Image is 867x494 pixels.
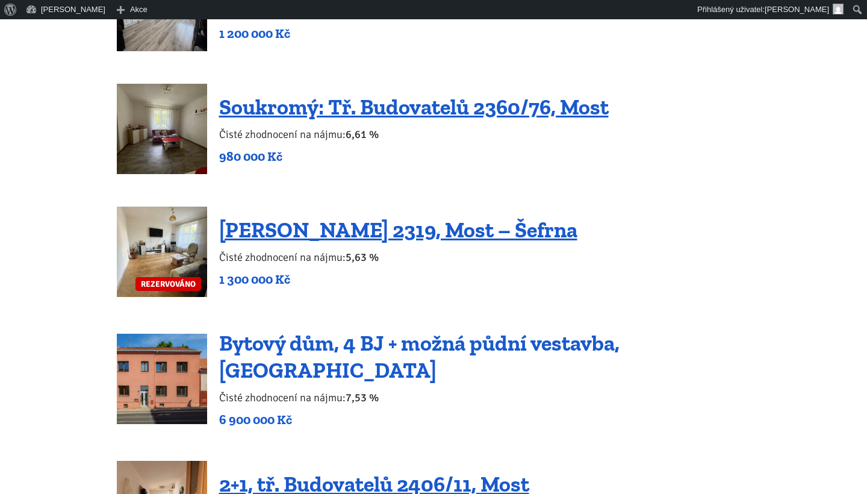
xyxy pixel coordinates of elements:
[219,271,577,288] p: 1 300 000 Kč
[219,330,620,383] a: Bytový dům, 4 BJ + možná půdní vestavba, [GEOGRAPHIC_DATA]
[219,217,577,243] a: [PERSON_NAME] 2319, Most – Šefrna
[219,249,577,266] p: Čisté zhodnocení na nájmu:
[219,148,609,165] p: 980 000 Kč
[219,411,751,428] p: 6 900 000 Kč
[219,389,751,406] p: Čisté zhodnocení na nájmu:
[346,391,379,404] b: 7,53 %
[219,25,499,42] p: 1 200 000 Kč
[346,128,379,141] b: 6,61 %
[135,277,201,291] span: REZERVOVÁNO
[765,5,829,14] span: [PERSON_NAME]
[219,126,609,143] p: Čisté zhodnocení na nájmu:
[219,94,609,120] a: Soukromý: Tř. Budovatelů 2360/76, Most
[346,251,379,264] b: 5,63 %
[117,207,207,297] a: REZERVOVÁNO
